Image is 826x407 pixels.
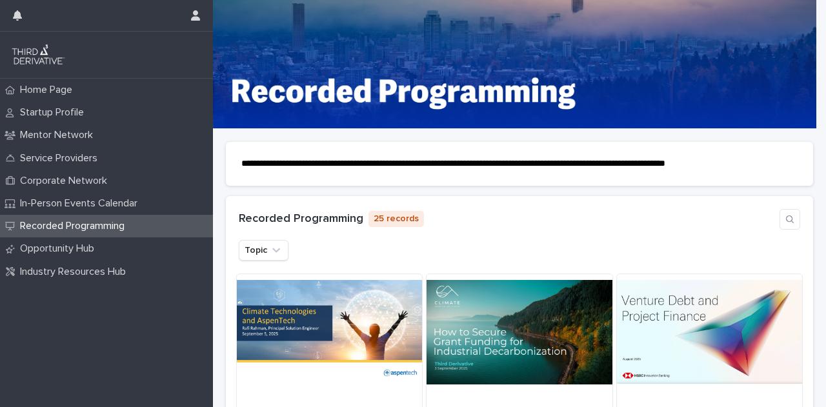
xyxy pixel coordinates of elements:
h1: Recorded Programming [239,212,363,226]
p: Industry Resources Hub [15,266,136,278]
img: q0dI35fxT46jIlCv2fcp [10,42,66,68]
p: Opportunity Hub [15,243,105,255]
p: 25 records [368,211,424,227]
p: Recorded Programming [15,220,135,232]
p: Service Providers [15,152,108,164]
p: In-Person Events Calendar [15,197,148,210]
p: Home Page [15,84,83,96]
p: Corporate Network [15,175,117,187]
p: Mentor Network [15,129,103,141]
button: Topic [239,240,288,261]
p: Startup Profile [15,106,94,119]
